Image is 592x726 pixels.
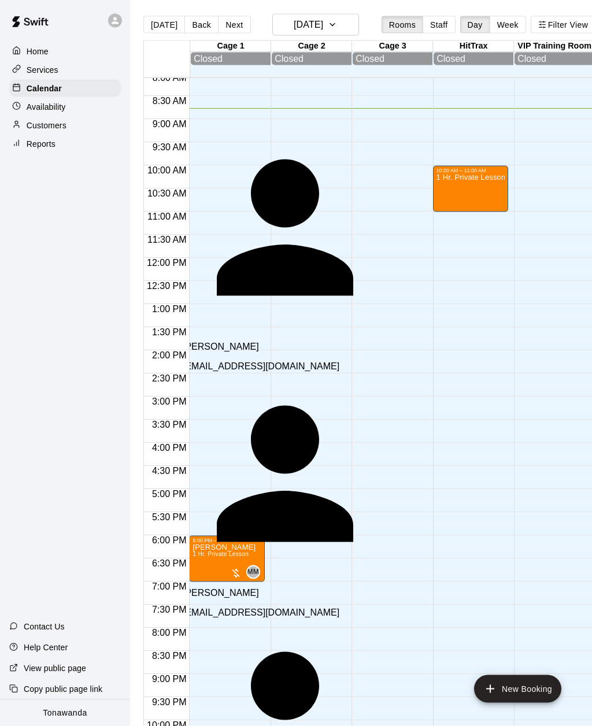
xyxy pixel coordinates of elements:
button: Staff [423,16,456,34]
div: Closed [517,54,591,64]
span: 5:00 PM [149,490,190,499]
p: Customers [27,120,66,131]
button: Rooms [382,16,423,34]
p: Reports [27,138,55,150]
p: Home [27,46,49,57]
button: Week [490,16,526,34]
span: 4:00 PM [149,443,190,453]
p: Services [27,64,58,76]
div: HitTrax [433,41,514,52]
span: 9:00 AM [150,120,190,129]
span: 7:30 PM [149,605,190,615]
div: 10:00 AM – 11:00 AM [436,168,505,173]
span: 1:30 PM [149,328,190,338]
span: 9:30 PM [149,698,190,708]
div: Closed [436,54,510,64]
span: 3:00 PM [149,397,190,407]
p: [PERSON_NAME] [183,588,456,598]
p: View public page [24,662,86,674]
span: 8:30 PM [149,651,190,661]
div: Closed [275,54,349,64]
p: Tonawanda [43,707,87,719]
p: Calendar [27,83,62,94]
p: [PERSON_NAME] [183,342,456,352]
button: Next [218,16,250,34]
span: 8:00 AM [150,73,190,83]
div: Cage 3 [352,41,433,52]
span: 4:30 PM [149,466,190,476]
p: Contact Us [24,621,65,632]
button: add [474,675,561,703]
span: 6:00 PM [149,536,190,546]
div: James Topolski [183,125,456,332]
span: 2:30 PM [149,374,190,384]
span: 3:30 PM [149,420,190,430]
span: 8:00 PM [149,628,190,638]
div: Closed [194,54,268,64]
button: Day [460,16,490,34]
span: 9:00 PM [149,675,190,684]
div: Cage 1 [190,41,271,52]
span: 2:00 PM [149,351,190,361]
p: Copy public page link [24,683,102,695]
span: 11:00 AM [145,212,190,222]
span: 12:00 PM [144,258,189,268]
span: 7:00 PM [149,582,190,592]
span: 1:00 PM [149,305,190,314]
div: Closed [356,54,430,64]
div: James Salge [183,372,456,579]
div: 10:00 AM – 11:00 AM: 1 Hr. Private Lesson [433,166,508,212]
span: [EMAIL_ADDRESS][DOMAIN_NAME] [183,608,339,617]
div: Cage 2 [271,41,352,52]
span: 12:30 PM [144,281,189,291]
span: 8:30 AM [150,97,190,106]
span: 9:30 AM [150,143,190,153]
span: 6:30 PM [149,559,190,569]
span: 10:30 AM [145,189,190,199]
span: 10:00 AM [145,166,190,176]
p: Help Center [24,642,68,653]
p: Availability [27,101,66,113]
button: [DATE] [143,16,185,34]
span: [EMAIL_ADDRESS][DOMAIN_NAME] [183,361,339,371]
span: 11:30 AM [145,235,190,245]
button: Back [184,16,219,34]
h6: [DATE] [294,17,323,33]
span: 5:30 PM [149,513,190,523]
